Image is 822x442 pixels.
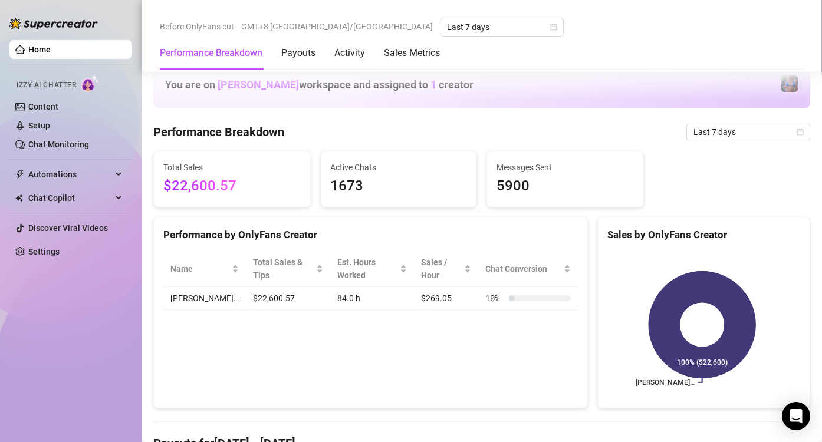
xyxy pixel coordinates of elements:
a: Content [28,102,58,111]
span: calendar [797,128,804,136]
img: Jaylie [781,75,798,92]
td: [PERSON_NAME]… [163,287,246,310]
a: Settings [28,247,60,256]
span: 5900 [497,175,634,197]
span: Izzy AI Chatter [17,80,76,91]
text: [PERSON_NAME]… [636,378,695,387]
span: 10 % [485,292,504,305]
span: Name [170,262,229,275]
span: [PERSON_NAME] [218,78,299,91]
div: Sales by OnlyFans Creator [607,227,800,243]
div: Performance Breakdown [160,46,262,60]
span: 1673 [330,175,468,197]
td: $269.05 [414,287,478,310]
a: Setup [28,121,50,130]
span: Chat Copilot [28,189,112,207]
th: Sales / Hour [414,251,478,287]
th: Name [163,251,246,287]
div: Sales Metrics [384,46,440,60]
a: Discover Viral Videos [28,223,108,233]
h4: Performance Breakdown [153,124,284,140]
span: Messages Sent [497,161,634,174]
img: Chat Copilot [15,194,23,202]
div: Performance by OnlyFans Creator [163,227,578,243]
td: 84.0 h [330,287,414,310]
span: calendar [550,24,557,31]
span: Chat Conversion [485,262,561,275]
span: Automations [28,165,112,184]
th: Chat Conversion [478,251,578,287]
th: Total Sales & Tips [246,251,330,287]
a: Home [28,45,51,54]
span: $22,600.57 [163,175,301,197]
a: Chat Monitoring [28,140,89,149]
div: Payouts [281,46,315,60]
span: Before OnlyFans cut [160,18,234,35]
span: Total Sales & Tips [253,256,314,282]
img: logo-BBDzfeDw.svg [9,18,98,29]
div: Open Intercom Messenger [782,402,810,430]
span: Last 7 days [693,123,803,141]
span: GMT+8 [GEOGRAPHIC_DATA]/[GEOGRAPHIC_DATA] [241,18,433,35]
span: Total Sales [163,161,301,174]
img: AI Chatter [81,75,99,92]
div: Est. Hours Worked [337,256,397,282]
span: Active Chats [330,161,468,174]
span: Sales / Hour [421,256,462,282]
div: Activity [334,46,365,60]
span: 1 [430,78,436,91]
h1: You are on workspace and assigned to creator [165,78,474,91]
td: $22,600.57 [246,287,330,310]
span: thunderbolt [15,170,25,179]
span: Last 7 days [447,18,557,36]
